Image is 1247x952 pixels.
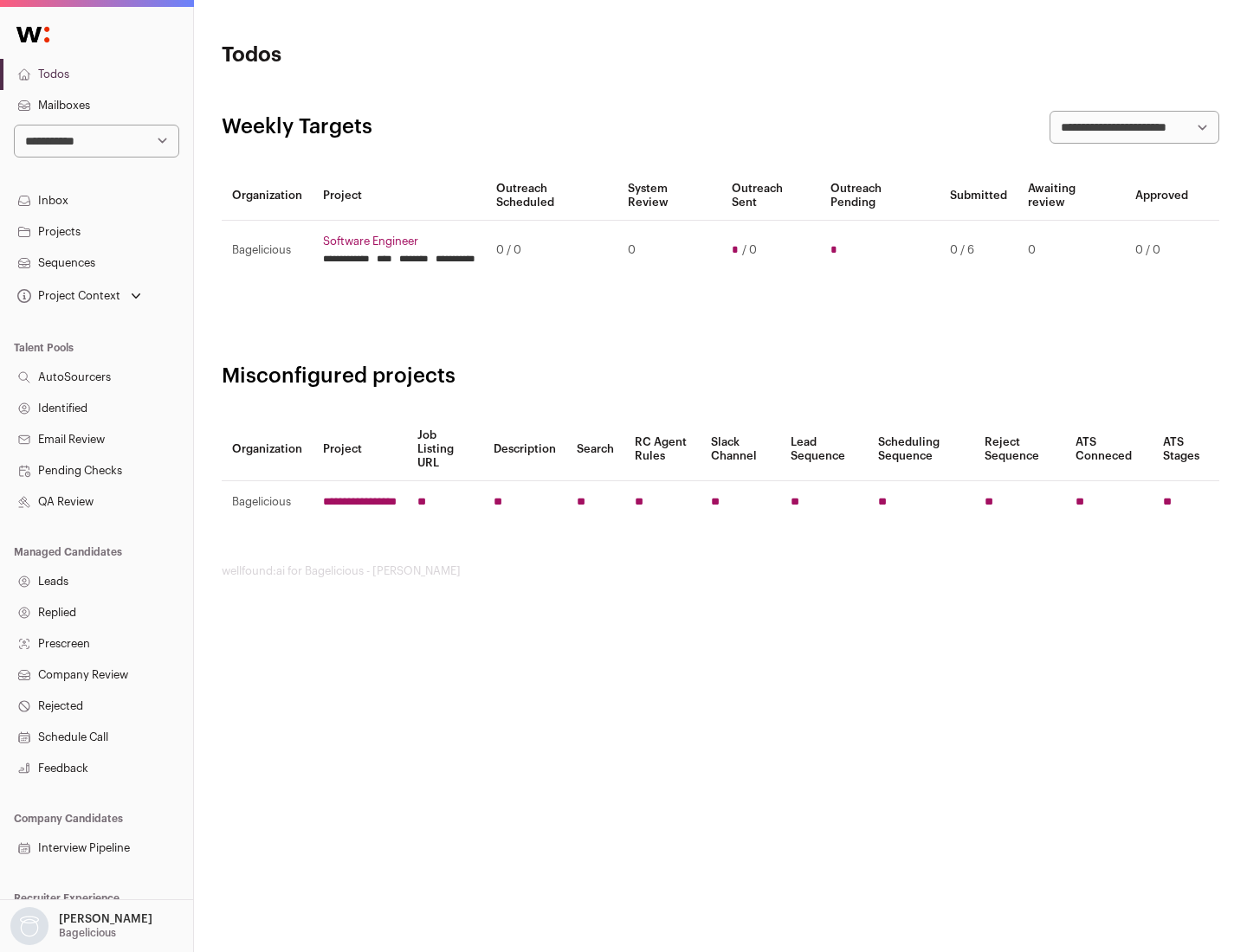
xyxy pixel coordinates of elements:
button: Open dropdown [14,284,145,308]
button: Open dropdown [7,907,156,945]
th: Organization [222,171,313,221]
th: Scheduling Sequence [868,418,974,481]
img: Wellfound [7,17,59,52]
p: [PERSON_NAME] [59,912,152,926]
a: Software Engineer [323,235,475,248]
th: System Review [617,171,720,221]
th: Job Listing URL [407,418,483,481]
th: Awaiting review [1018,171,1125,221]
th: ATS Stages [1153,418,1219,481]
th: Outreach Pending [820,171,939,221]
th: Project [313,418,407,481]
th: Lead Sequence [780,418,868,481]
h2: Weekly Targets [222,113,372,141]
p: Bagelicious [59,926,116,940]
td: Bagelicious [222,221,313,280]
td: Bagelicious [222,481,313,524]
th: RC Agent Rules [624,418,700,481]
th: Approved [1125,171,1199,221]
th: Organization [222,418,313,481]
img: nopic.png [10,907,48,945]
th: Outreach Scheduled [486,171,617,221]
td: 0 [1018,221,1125,280]
div: Project Context [14,289,120,303]
td: 0 / 0 [1125,221,1199,280]
h2: Misconfigured projects [222,363,1219,390]
th: Slack Channel [701,418,780,481]
th: Outreach Sent [721,171,821,221]
span: / 0 [742,243,757,257]
th: ATS Conneced [1065,418,1152,481]
th: Reject Sequence [974,418,1066,481]
th: Project [313,171,486,221]
th: Search [566,418,624,481]
td: 0 / 6 [940,221,1018,280]
td: 0 [617,221,720,280]
th: Description [483,418,566,481]
footer: wellfound:ai for Bagelicious - [PERSON_NAME] [222,564,1219,578]
th: Submitted [940,171,1018,221]
h1: Todos [222,42,554,69]
td: 0 / 0 [486,221,617,280]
